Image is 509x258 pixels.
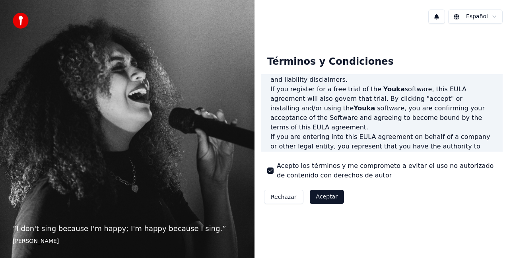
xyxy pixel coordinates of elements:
[13,13,29,29] img: youka
[383,85,405,93] span: Youka
[310,190,344,204] button: Aceptar
[270,132,493,189] p: If you are entering into this EULA agreement on behalf of a company or other legal entity, you re...
[354,104,375,112] span: Youka
[277,161,496,180] label: Acepto los términos y me comprometo a evitar el uso no autorizado de contenido con derechos de autor
[13,237,242,245] footer: [PERSON_NAME]
[270,85,493,132] p: If you register for a free trial of the software, this EULA agreement will also govern that trial...
[261,49,400,75] div: Términos y Condiciones
[13,223,242,234] p: “ I don't sing because I'm happy; I'm happy because I sing. ”
[264,190,303,204] button: Rechazar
